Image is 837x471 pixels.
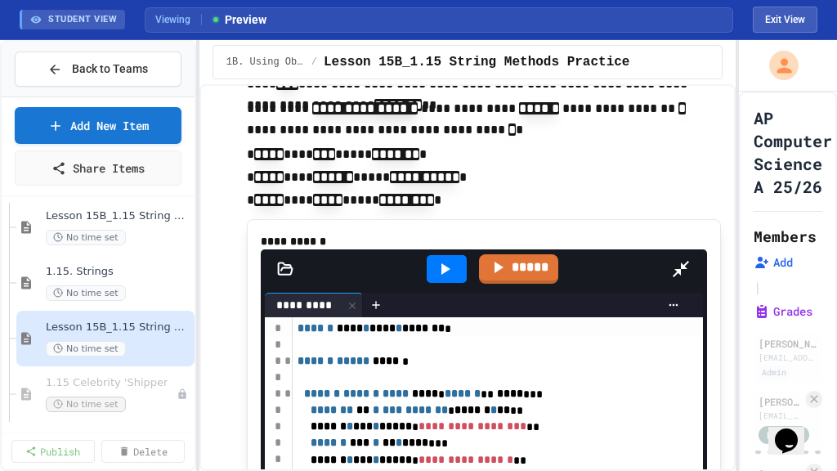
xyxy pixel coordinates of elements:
button: Exit student view [753,7,817,33]
div: [EMAIL_ADDRESS][DOMAIN_NAME] [759,352,817,364]
span: | [754,277,762,297]
a: Add New Item [15,107,181,144]
button: Grades [754,303,812,320]
span: 1.15 Celebrity 'Shipper [46,376,177,390]
span: No time set [46,285,126,301]
span: STUDENT VIEW [48,13,117,27]
h1: AP Computer Science A 25/26 [754,106,832,198]
div: Unpublished [177,388,188,400]
div: My Account [752,47,803,84]
div: Admin [759,366,790,379]
span: Lesson 15B_1.15 String Methods Practice [324,52,629,72]
button: Back to Teams [15,52,181,87]
span: Back to Teams [72,61,148,78]
div: [EMAIL_ADDRESS][DOMAIN_NAME] [759,410,803,422]
a: Delete [101,440,185,463]
span: Member [767,428,801,442]
iframe: chat widget [768,406,821,455]
span: 1B. Using Objects and Methods [226,56,305,69]
span: 1.15. Strings [46,265,191,279]
span: No time set [46,230,126,245]
span: Lesson 15B_1.15 String Methods Practice [46,321,191,334]
button: Add [754,254,793,271]
div: [PERSON_NAME] [759,394,803,409]
h2: Members [754,225,817,248]
span: No time set [46,397,126,412]
span: Lesson 15B_1.15 String Methods Demonstration [46,209,191,223]
span: No time set [46,341,126,357]
span: / [311,56,317,69]
div: [PERSON_NAME] [759,336,817,351]
span: Preview [210,11,266,29]
a: Share Items [15,150,181,186]
a: Publish [11,440,95,463]
span: Viewing [155,12,202,27]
